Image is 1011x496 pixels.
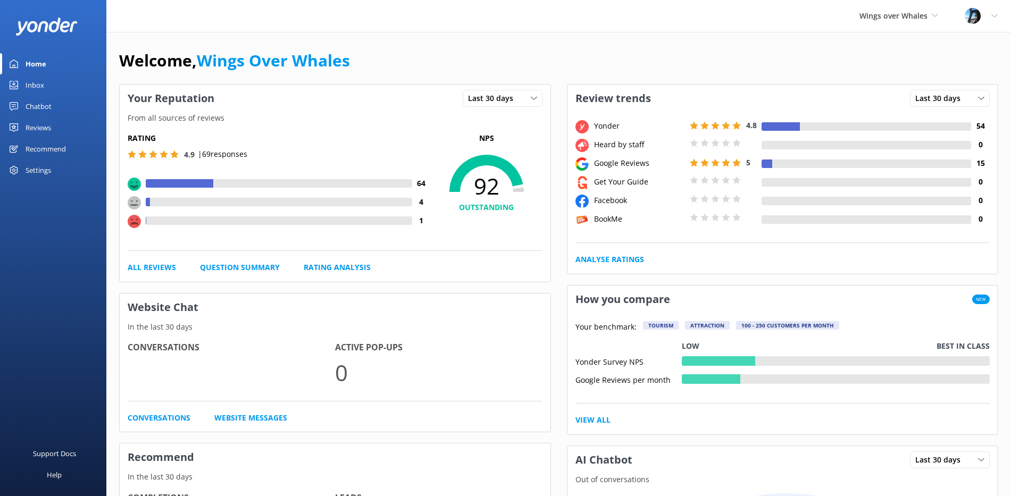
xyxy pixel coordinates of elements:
span: Last 30 days [468,93,520,104]
p: Your benchmark: [575,321,637,334]
span: 4.9 [184,149,195,159]
div: 100 - 250 customers per month [736,321,839,330]
div: Tourism [643,321,679,330]
div: Home [26,53,46,74]
a: View All [575,414,611,426]
h4: 64 [412,178,431,189]
div: Attraction [685,321,730,330]
div: Reviews [26,117,51,138]
a: Website Messages [214,412,287,424]
div: Facebook [591,195,687,206]
span: 4.8 [746,120,757,130]
span: Wings over Whales [859,11,928,21]
span: Last 30 days [915,93,967,104]
p: From all sources of reviews [120,112,550,124]
div: Get Your Guide [591,176,687,188]
div: Chatbot [26,96,52,117]
div: Support Docs [33,443,76,464]
h4: 15 [971,157,990,169]
a: Conversations [128,412,190,424]
div: Google Reviews [591,157,687,169]
span: 5 [746,157,750,167]
h4: 1 [412,215,431,226]
p: In the last 30 days [120,471,550,483]
p: | 69 responses [198,148,247,160]
div: BookMe [591,213,687,225]
h3: How you compare [567,285,678,313]
h3: Recommend [120,443,550,471]
div: Recommend [26,138,66,159]
h4: 0 [971,176,990,188]
div: Google Reviews per month [575,374,682,384]
p: In the last 30 days [120,321,550,333]
p: Low [682,340,699,352]
h4: Active Pop-ups [335,341,542,355]
a: Wings Over Whales [197,49,350,71]
a: All Reviews [128,262,176,273]
p: NPS [431,132,542,144]
span: 92 [431,173,542,199]
div: Yonder Survey NPS [575,356,682,366]
span: New [972,295,990,304]
img: 145-1635463833.jpg [965,8,981,24]
h3: Review trends [567,85,659,112]
h4: Conversations [128,341,335,355]
div: Inbox [26,74,44,96]
img: yonder-white-logo.png [16,18,77,35]
a: Analyse Ratings [575,254,644,265]
p: Out of conversations [567,474,998,485]
h4: 54 [971,120,990,132]
span: Last 30 days [915,454,967,466]
h4: OUTSTANDING [431,201,542,213]
h1: Welcome, [119,48,350,73]
h5: Rating [128,132,431,144]
div: Heard by staff [591,139,687,150]
h4: 0 [971,139,990,150]
h3: AI Chatbot [567,446,640,474]
a: Rating Analysis [304,262,371,273]
div: Settings [26,159,51,181]
h4: 0 [971,213,990,225]
p: 0 [335,355,542,390]
h3: Website Chat [120,293,550,321]
div: Help [47,464,62,485]
h4: 4 [412,196,431,208]
p: Best in class [937,340,990,352]
h3: Your Reputation [120,85,222,112]
div: Yonder [591,120,687,132]
h4: 0 [971,195,990,206]
a: Question Summary [200,262,280,273]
